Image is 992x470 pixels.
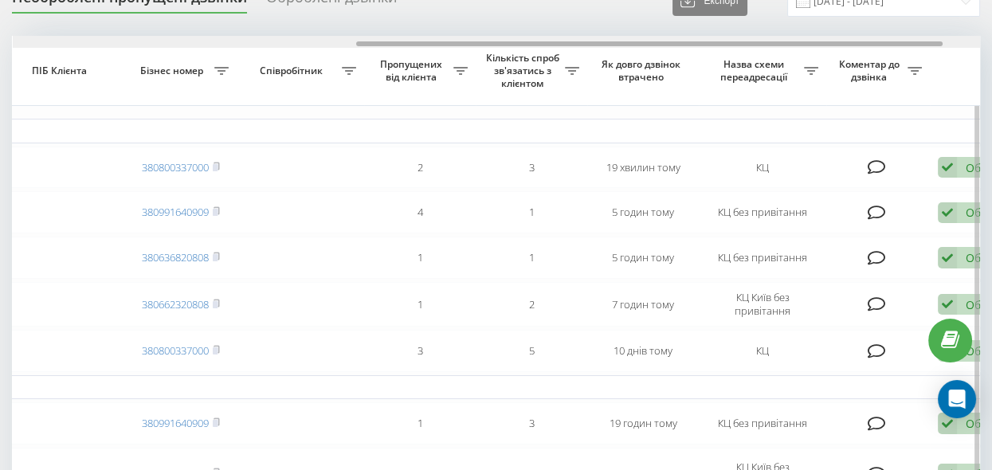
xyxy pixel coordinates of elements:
td: 1 [476,237,587,279]
td: 1 [364,402,476,445]
span: ПІБ Клієнта [11,65,112,77]
td: КЦ без привітання [699,237,826,279]
span: Бізнес номер [133,65,214,77]
div: Open Intercom Messenger [938,380,976,418]
td: 19 хвилин тому [587,147,699,189]
td: 2 [476,282,587,327]
td: 3 [476,147,587,189]
span: Співробітник [245,65,342,77]
td: 1 [364,237,476,279]
td: КЦ [699,330,826,372]
td: 3 [364,330,476,372]
a: 380991640909 [142,205,209,219]
a: 380636820808 [142,250,209,264]
td: 2 [364,147,476,189]
td: 1 [476,191,587,233]
td: КЦ Київ без привітання [699,282,826,327]
td: КЦ без привітання [699,402,826,445]
td: 5 годин тому [587,237,699,279]
td: 3 [476,402,587,445]
td: 7 годин тому [587,282,699,327]
a: 380662320808 [142,297,209,311]
td: 1 [364,282,476,327]
a: 380991640909 [142,416,209,430]
td: КЦ [699,147,826,189]
td: 5 [476,330,587,372]
span: Назва схеми переадресації [707,58,804,83]
span: Пропущених від клієнта [372,58,453,83]
td: 19 годин тому [587,402,699,445]
span: Кількість спроб зв'язатись з клієнтом [484,52,565,89]
td: 4 [364,191,476,233]
td: 10 днів тому [587,330,699,372]
span: Як довго дзвінок втрачено [600,58,686,83]
span: Коментар до дзвінка [834,58,908,83]
td: КЦ без привітання [699,191,826,233]
a: 380800337000 [142,343,209,358]
a: 380800337000 [142,160,209,174]
td: 5 годин тому [587,191,699,233]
